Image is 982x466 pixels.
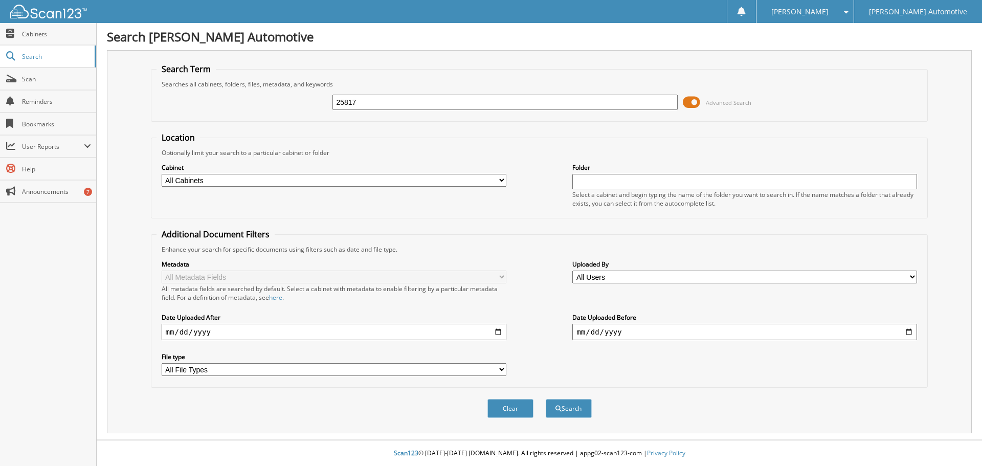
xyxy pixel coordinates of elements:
[572,163,917,172] label: Folder
[22,165,91,173] span: Help
[706,99,751,106] span: Advanced Search
[84,188,92,196] div: 7
[157,63,216,75] legend: Search Term
[22,187,91,196] span: Announcements
[157,148,923,157] div: Optionally limit your search to a particular cabinet or folder
[22,142,84,151] span: User Reports
[162,313,506,322] label: Date Uploaded After
[162,284,506,302] div: All metadata fields are searched by default. Select a cabinet with metadata to enable filtering b...
[22,75,91,83] span: Scan
[10,5,87,18] img: scan123-logo-white.svg
[97,441,982,466] div: © [DATE]-[DATE] [DOMAIN_NAME]. All rights reserved | appg02-scan123-com |
[22,97,91,106] span: Reminders
[157,132,200,143] legend: Location
[269,293,282,302] a: here
[572,313,917,322] label: Date Uploaded Before
[22,30,91,38] span: Cabinets
[546,399,592,418] button: Search
[647,449,685,457] a: Privacy Policy
[22,52,90,61] span: Search
[572,190,917,208] div: Select a cabinet and begin typing the name of the folder you want to search in. If the name match...
[394,449,418,457] span: Scan123
[157,80,923,88] div: Searches all cabinets, folders, files, metadata, and keywords
[157,245,923,254] div: Enhance your search for specific documents using filters such as date and file type.
[572,324,917,340] input: end
[162,324,506,340] input: start
[107,28,972,45] h1: Search [PERSON_NAME] Automotive
[572,260,917,269] label: Uploaded By
[162,163,506,172] label: Cabinet
[162,352,506,361] label: File type
[487,399,533,418] button: Clear
[162,260,506,269] label: Metadata
[157,229,275,240] legend: Additional Document Filters
[931,417,982,466] iframe: Chat Widget
[869,9,967,15] span: [PERSON_NAME] Automotive
[771,9,829,15] span: [PERSON_NAME]
[22,120,91,128] span: Bookmarks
